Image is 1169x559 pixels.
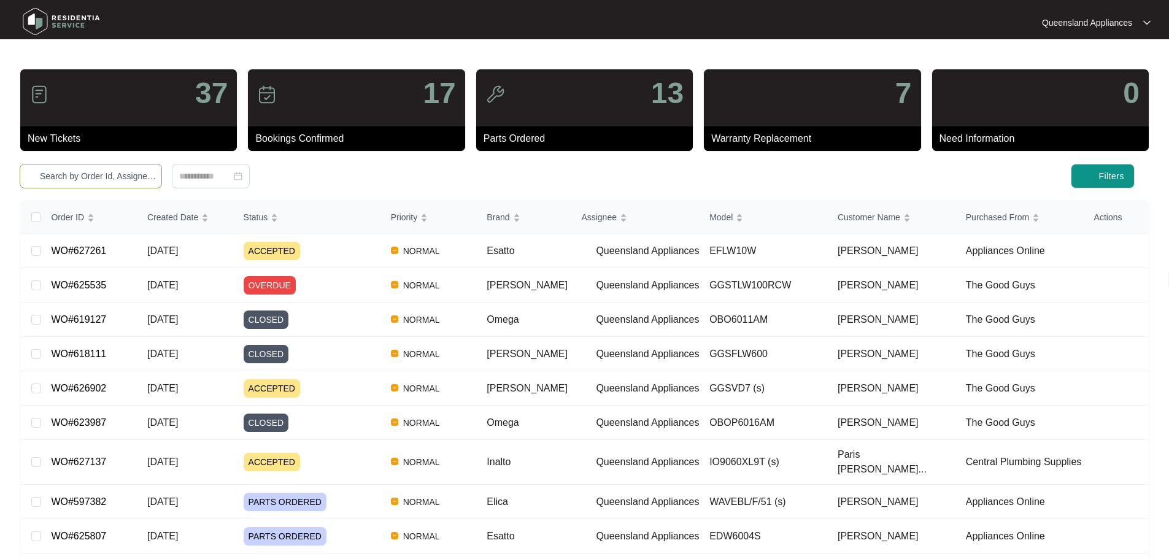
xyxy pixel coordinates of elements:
span: Model [709,210,733,224]
th: Created Date [137,201,234,234]
span: The Good Guys [966,383,1035,393]
span: Appliances Online [966,245,1045,256]
a: WO#619127 [51,314,106,325]
span: [DATE] [147,417,178,428]
span: [PERSON_NAME] [838,529,919,544]
span: [PERSON_NAME] [487,280,568,290]
span: OVERDUE [244,276,296,295]
td: IO9060XL9T (s) [700,440,828,485]
img: Info icon [925,418,935,428]
span: Appliances Online [966,496,1045,507]
span: Appliances Online [966,531,1045,541]
span: [DATE] [147,245,178,256]
td: OBO6011AM [700,303,828,337]
span: [PERSON_NAME] [487,383,568,393]
th: Assignee [571,201,700,234]
span: ACCEPTED [244,453,300,471]
span: NORMAL [398,455,445,469]
img: Info icon [925,384,935,393]
a: WO#625535 [51,280,106,290]
p: 13 [651,79,684,108]
img: Vercel Logo [391,281,398,288]
img: dropdown arrow [1143,20,1151,26]
img: Vercel Logo [391,384,398,391]
img: dropdown arrow [1094,492,1109,507]
span: Esatto [487,531,514,541]
td: EFLW10W [700,234,828,268]
img: Assigner Icon [581,457,591,467]
span: NORMAL [398,347,445,361]
img: Assigner Icon [581,280,591,290]
span: Status [244,210,268,224]
img: Assigner Icon [581,349,591,359]
th: Priority [381,201,477,234]
img: Assigner Icon [581,531,591,541]
p: New Tickets [28,131,237,146]
button: filter iconFilters [1071,164,1135,188]
th: Status [234,201,381,234]
img: dropdown arrow [1094,310,1109,325]
img: Info icon [925,280,935,290]
span: [DATE] [147,280,178,290]
p: Queensland Appliances [1042,17,1132,29]
span: CLOSED [244,310,289,329]
img: Assigner Icon [581,315,591,325]
img: Info icon [925,315,935,325]
input: Search by Order Id, Assignee Name, Customer Name, Brand and Model [40,169,156,183]
img: Assigner Icon [581,384,591,393]
img: icon [485,85,505,104]
span: Esatto [487,245,514,256]
p: Queensland Appliances [596,347,699,361]
span: Paris [PERSON_NAME]... [838,447,940,477]
p: Queensland Appliances [596,278,699,293]
img: icon [941,85,961,104]
span: [PERSON_NAME] [838,415,919,430]
th: Actions [1084,201,1148,234]
p: 0 [1123,79,1140,108]
span: Priority [391,210,418,224]
img: search-icon [25,170,37,182]
span: [PERSON_NAME] [838,381,919,396]
span: Filters [1098,170,1124,183]
img: Vercel Logo [391,418,398,426]
span: Customer Name [838,210,900,224]
img: dropdown arrow [1135,168,1149,183]
a: WO#597382 [51,496,106,507]
th: Order ID [41,201,137,234]
span: The Good Guys [966,349,1035,359]
img: Info icon [925,497,935,507]
img: Info icon [946,457,956,467]
span: [DATE] [147,314,178,325]
span: [PERSON_NAME] [487,349,568,359]
th: Model [700,201,828,234]
span: NORMAL [398,415,445,430]
span: [PERSON_NAME] [838,278,919,293]
img: icon [257,85,277,104]
span: PARTS ORDERED [244,527,326,546]
span: Inalto [487,457,511,467]
img: Vercel Logo [391,247,398,254]
span: Central Plumbing Supplies [966,457,1082,467]
span: Order ID [51,210,84,224]
span: The Good Guys [966,314,1035,325]
span: [PERSON_NAME] [838,312,919,327]
img: dropdown arrow [1094,276,1109,290]
span: NORMAL [398,495,445,509]
th: Purchased From [956,201,1084,234]
span: PARTS ORDERED [244,493,326,511]
img: Vercel Logo [391,350,398,357]
td: GGSTLW100RCW [700,268,828,303]
span: Purchased From [966,210,1029,224]
td: GGSFLW600 [700,337,828,371]
p: 7 [895,79,912,108]
span: [PERSON_NAME] [838,495,919,509]
img: icon [29,85,49,104]
img: residentia service logo [18,3,104,40]
span: CLOSED [244,414,289,432]
p: 17 [423,79,455,108]
img: filter icon [1081,170,1094,182]
span: [DATE] [147,496,178,507]
p: Need Information [939,131,1149,146]
a: WO#626902 [51,383,106,393]
img: Assigner Icon [581,418,591,428]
